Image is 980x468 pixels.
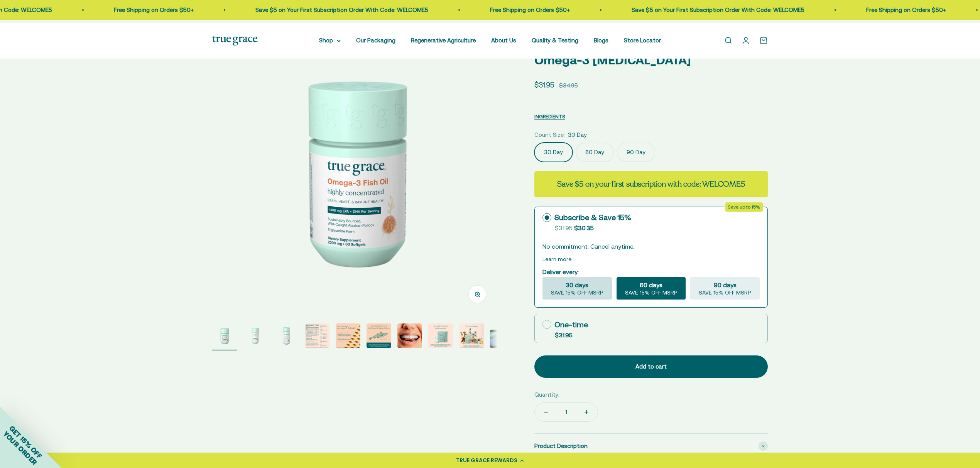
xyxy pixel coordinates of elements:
img: Omega-3 Fish Oil for Brain, Heart, and Immune Health* Sustainably sourced, wild-caught Alaskan fi... [212,29,497,314]
span: INGREDIENTS [534,114,565,120]
a: Free Shipping on Orders $50+ [859,7,939,13]
span: 30 Day [568,130,587,140]
button: Go to item 5 [336,323,360,350]
div: TRUE GRACE REWARDS [456,456,517,465]
button: Go to item 2 [243,323,268,350]
img: We source our fish oil from Alaskan Pollock that have been freshly caught for human consumption i... [305,323,329,348]
strong: Save $5 on your first subscription with code: WELCOME5 [557,179,745,189]
a: About Us [491,37,516,44]
img: - Sustainably sourced, wild-caught Alaskan fish - Provides 1400 mg of the essential fatty Acids E... [336,323,360,348]
button: Go to item 6 [367,323,391,350]
img: Omega-3 Fish Oil [243,323,268,348]
button: Go to item 10 [490,330,515,350]
img: Omega-3 Fish Oil [274,323,299,348]
button: Increase quantity [575,403,598,421]
button: Go to item 9 [459,323,484,350]
button: Go to item 1 [212,323,237,350]
span: GET 15% OFF [8,424,44,460]
legend: Count Size: [534,130,565,140]
sale-price: $31.95 [534,79,554,91]
a: Store Locator [624,37,661,44]
div: Add to cart [550,362,752,371]
button: Go to item 4 [305,323,329,350]
img: When you opt for our refill pouches instead of buying a whole new bottle every time you buy suppl... [428,323,453,348]
p: Omega-3 [MEDICAL_DATA] [534,50,768,70]
span: YOUR ORDER [2,429,39,466]
a: Quality & Testing [532,37,578,44]
summary: Shop [319,36,341,45]
button: Decrease quantity [535,403,557,421]
span: Product Description [534,441,588,451]
img: Alaskan Pollock live a short life and do not bio-accumulate heavy metals and toxins the way older... [397,323,422,348]
button: Add to cart [534,355,768,378]
img: Omega-3 Fish Oil for Brain, Heart, and Immune Health* Sustainably sourced, wild-caught Alaskan fi... [212,323,237,348]
button: Go to item 8 [428,323,453,350]
img: Our full product line provides a robust and comprehensive offering for a true foundation of healt... [459,323,484,348]
a: Blogs [594,37,608,44]
a: Our Packaging [356,37,395,44]
p: Save $5 on Your First Subscription Order With Code: WELCOME5 [624,5,797,15]
button: Go to item 3 [274,323,299,350]
compare-at-price: $34.95 [559,81,578,90]
a: Regenerative Agriculture [411,37,476,44]
button: Go to item 7 [397,323,422,350]
img: Our fish oil is traceable back to the specific fishery it came form, so you can check that it mee... [367,323,391,348]
summary: Product Description [534,434,768,458]
button: INGREDIENTS [534,112,565,121]
a: Free Shipping on Orders $50+ [106,7,186,13]
p: Save $5 on Your First Subscription Order With Code: WELCOME5 [248,5,421,15]
label: Quantity: [534,390,559,399]
a: Free Shipping on Orders $50+ [483,7,563,13]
